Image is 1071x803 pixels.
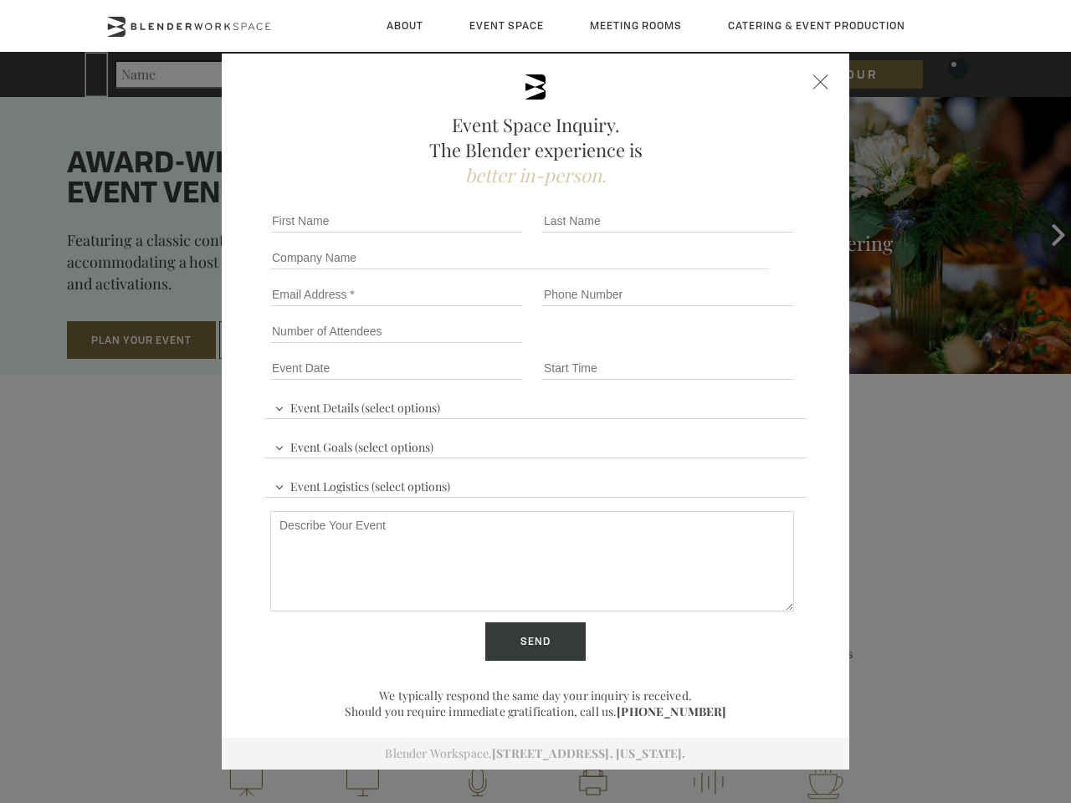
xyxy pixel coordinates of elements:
iframe: Chat Widget [770,589,1071,803]
input: Number of Attendees [270,320,522,343]
p: We typically respond the same day your inquiry is received. [264,688,807,703]
input: Email Address * [270,283,522,306]
input: Start Time [542,356,794,380]
input: First Name [270,209,522,233]
span: Event Logistics (select options) [270,472,454,497]
input: Event Date [270,356,522,380]
a: [PHONE_NUMBER] [617,703,726,719]
span: Event Details (select options) [270,393,444,418]
p: Should you require immediate gratification, call us. [264,703,807,719]
span: better in-person. [465,162,607,187]
input: Last Name [542,209,794,233]
input: Phone Number [542,283,794,306]
div: Blender Workspace. [222,738,849,770]
input: Company Name [270,246,768,269]
span: Event Goals (select options) [270,432,438,458]
input: Send [485,622,586,661]
h2: Event Space Inquiry. The Blender experience is [264,112,807,187]
a: [STREET_ADDRESS]. [US_STATE]. [492,745,685,761]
